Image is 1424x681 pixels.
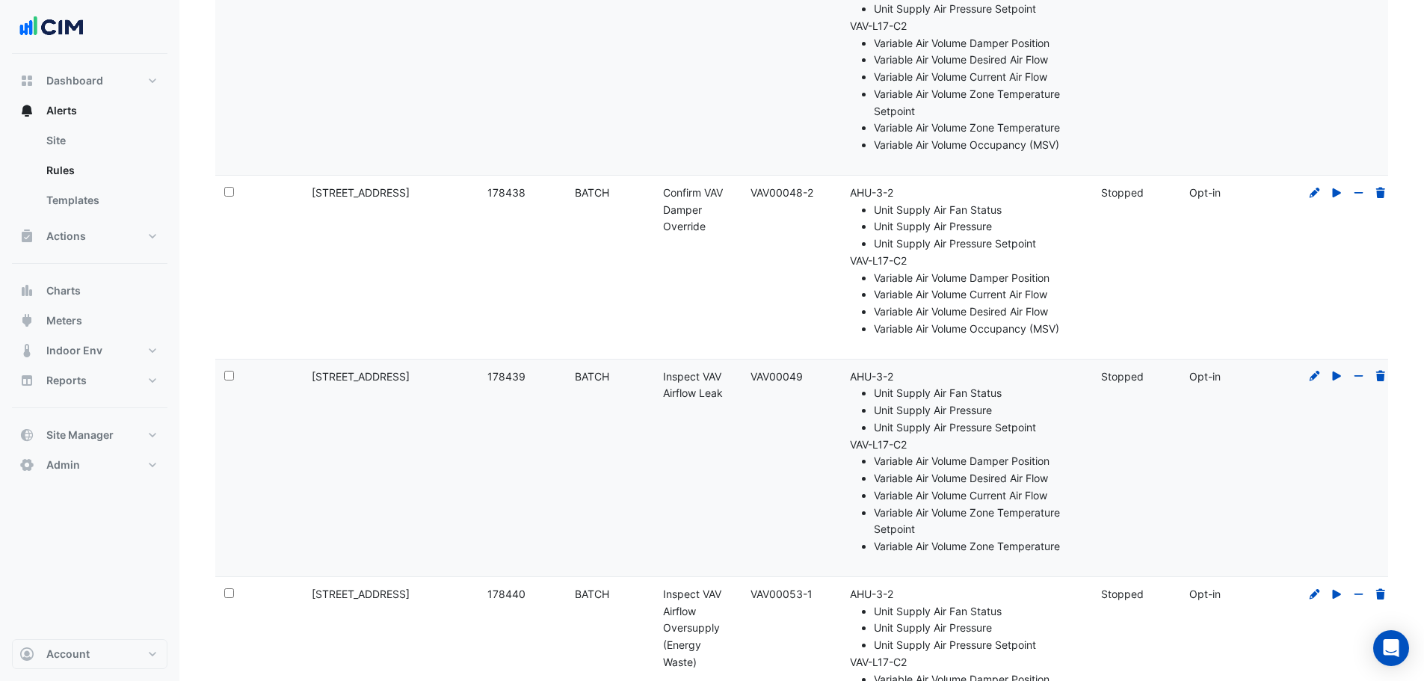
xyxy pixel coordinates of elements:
[1374,588,1387,600] a: Delete Rule
[12,336,167,366] button: Indoor Env
[874,235,1083,253] li: Unit Supply Air Pressure Setpoint
[1101,185,1171,202] div: Stopped
[19,343,34,358] app-icon: Indoor Env
[19,313,34,328] app-icon: Meters
[874,385,1083,402] li: Unit Supply Air Fan Status
[874,69,1083,86] li: Variable Air Volume Current Air Flow
[19,283,34,298] app-icon: Charts
[850,18,1083,154] li: VAV-L17-C2
[874,538,1083,555] li: Variable Air Volume Zone Temperature
[874,419,1083,437] li: Unit Supply Air Pressure Setpoint
[874,86,1083,120] li: Variable Air Volume Zone Temperature Setpoint
[19,73,34,88] app-icon: Dashboard
[12,306,167,336] button: Meters
[874,137,1083,154] li: Variable Air Volume Occupancy (MSV)
[19,229,34,244] app-icon: Actions
[1189,369,1259,386] div: Opt-in
[874,218,1083,235] li: Unit Supply Air Pressure
[874,637,1083,654] li: Unit Supply Air Pressure Setpoint
[46,647,90,662] span: Account
[575,185,644,202] div: BATCH
[874,453,1083,470] li: Variable Air Volume Damper Position
[12,126,167,221] div: Alerts
[1101,369,1171,386] div: Stopped
[1352,186,1366,199] a: Opt-out
[1352,370,1366,383] a: Opt-out
[19,428,34,443] app-icon: Site Manager
[874,35,1083,52] li: Variable Air Volume Damper Position
[487,369,557,386] div: 178439
[18,12,85,42] img: Company Logo
[1330,370,1343,383] a: Start Rule
[850,369,1083,437] li: AHU-3-2
[19,457,34,472] app-icon: Admin
[874,202,1083,219] li: Unit Supply Air Fan Status
[46,103,77,118] span: Alerts
[1330,186,1343,199] a: Start Rule
[12,276,167,306] button: Charts
[1308,588,1322,600] a: Edit Rule
[575,586,644,603] div: BATCH
[1373,630,1409,666] div: Open Intercom Messenger
[12,66,167,96] button: Dashboard
[850,253,1083,338] li: VAV-L17-C2
[487,185,557,202] div: 178438
[750,369,820,386] div: VAV00049
[850,437,1083,555] li: VAV-L17-C2
[19,103,34,118] app-icon: Alerts
[1189,185,1259,202] div: Opt-in
[874,402,1083,419] li: Unit Supply Air Pressure
[663,185,733,235] div: Confirm VAV Damper Override
[663,586,733,671] div: Inspect VAV Airflow Oversupply (Energy Waste)
[312,586,469,603] div: [STREET_ADDRESS]
[663,369,733,403] div: Inspect VAV Airflow Leak
[874,487,1083,505] li: Variable Air Volume Current Air Flow
[46,457,80,472] span: Admin
[850,586,1083,654] li: AHU-3-2
[850,185,1083,253] li: AHU-3-2
[12,96,167,126] button: Alerts
[12,450,167,480] button: Admin
[874,470,1083,487] li: Variable Air Volume Desired Air Flow
[46,373,87,388] span: Reports
[312,369,469,386] div: [STREET_ADDRESS]
[874,120,1083,137] li: Variable Air Volume Zone Temperature
[1352,588,1366,600] a: Opt-out
[34,126,167,155] a: Site
[874,303,1083,321] li: Variable Air Volume Desired Air Flow
[1330,588,1343,600] a: Start Rule
[46,428,114,443] span: Site Manager
[34,155,167,185] a: Rules
[46,283,81,298] span: Charts
[46,313,82,328] span: Meters
[874,603,1083,620] li: Unit Supply Air Fan Status
[874,321,1083,338] li: Variable Air Volume Occupancy (MSV)
[750,586,820,603] div: VAV00053-1
[487,586,557,603] div: 178440
[874,505,1083,539] li: Variable Air Volume Zone Temperature Setpoint
[874,52,1083,69] li: Variable Air Volume Desired Air Flow
[46,73,103,88] span: Dashboard
[874,620,1083,637] li: Unit Supply Air Pressure
[575,369,644,386] div: BATCH
[12,221,167,251] button: Actions
[12,366,167,395] button: Reports
[874,1,1083,18] li: Unit Supply Air Pressure Setpoint
[874,286,1083,303] li: Variable Air Volume Current Air Flow
[874,270,1083,287] li: Variable Air Volume Damper Position
[12,420,167,450] button: Site Manager
[12,639,167,669] button: Account
[1374,370,1387,383] a: Delete Rule
[1101,586,1171,603] div: Stopped
[312,185,469,202] div: [STREET_ADDRESS]
[46,229,86,244] span: Actions
[1308,186,1322,199] a: Edit Rule
[46,343,102,358] span: Indoor Env
[1308,370,1322,383] a: Edit Rule
[750,185,820,202] div: VAV00048-2
[19,373,34,388] app-icon: Reports
[34,185,167,215] a: Templates
[1189,586,1259,603] div: Opt-in
[1374,186,1387,199] a: Delete Rule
